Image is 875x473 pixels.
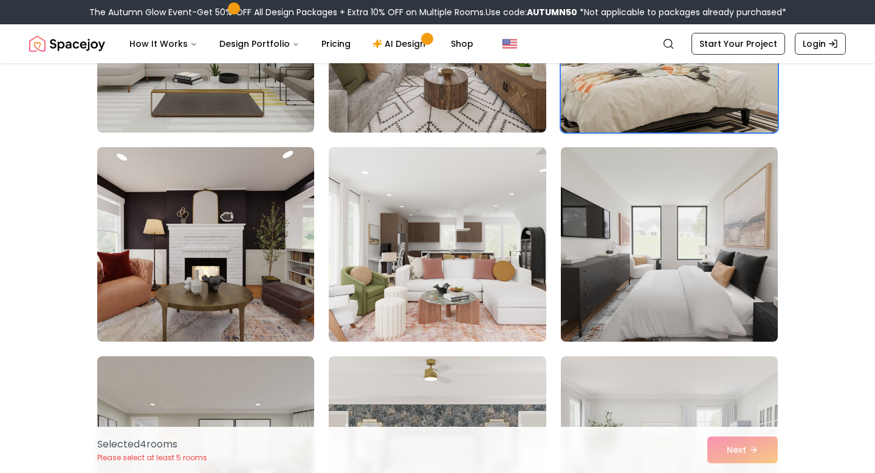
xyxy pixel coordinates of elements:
a: Spacejoy [29,32,105,56]
span: Use code: [486,6,577,18]
nav: Main [120,32,483,56]
img: Spacejoy Logo [29,32,105,56]
img: Room room-54 [555,142,783,347]
a: Pricing [312,32,360,56]
img: Room room-52 [97,147,314,342]
p: Selected 4 room s [97,437,207,452]
button: Design Portfolio [210,32,309,56]
a: Login [795,33,846,55]
img: United States [503,36,517,51]
button: How It Works [120,32,207,56]
p: Please select at least 5 rooms [97,453,207,463]
img: Room room-53 [329,147,546,342]
a: AI Design [363,32,439,56]
nav: Global [29,24,846,63]
a: Shop [441,32,483,56]
span: *Not applicable to packages already purchased* [577,6,786,18]
a: Start Your Project [691,33,785,55]
div: The Autumn Glow Event-Get 50% OFF All Design Packages + Extra 10% OFF on Multiple Rooms. [89,6,786,18]
b: AUTUMN50 [527,6,577,18]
